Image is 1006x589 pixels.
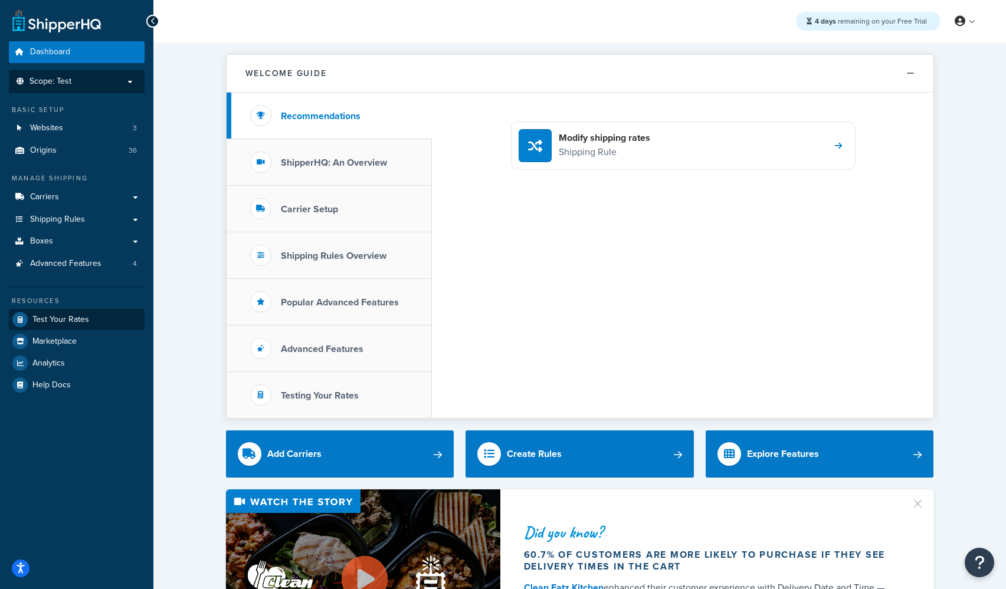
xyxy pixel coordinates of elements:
li: Origins [9,140,145,162]
h3: Shipping Rules Overview [281,251,386,261]
span: 4 [133,259,137,269]
div: Manage Shipping [9,173,145,183]
a: Origins36 [9,140,145,162]
li: Advanced Features [9,253,145,275]
a: Dashboard [9,41,145,63]
a: Add Carriers [226,430,454,478]
li: Websites [9,117,145,139]
span: Carriers [30,192,59,202]
a: Carriers [9,186,145,208]
h3: Carrier Setup [281,204,338,215]
h3: Popular Advanced Features [281,297,399,308]
div: Did you know? [524,524,897,541]
a: Test Your Rates [9,309,145,330]
h4: Modify shipping rates [559,131,650,144]
span: Dashboard [30,47,70,57]
a: Websites3 [9,117,145,139]
a: Analytics [9,353,145,374]
div: 60.7% of customers are more likely to purchase if they see delivery times in the cart [524,549,897,572]
p: Shipping Rule [559,144,650,160]
a: Shipping Rules [9,209,145,231]
span: Origins [30,146,57,156]
a: Explore Features [706,430,934,478]
button: Welcome Guide [227,55,933,93]
span: Marketplace [32,337,77,347]
h3: Advanced Features [281,344,363,354]
a: Boxes [9,231,145,252]
a: Help Docs [9,374,145,396]
div: Basic Setup [9,105,145,115]
span: Test Your Rates [32,315,89,325]
div: Resources [9,296,145,306]
span: Boxes [30,236,53,246]
span: 36 [129,146,137,156]
a: Marketplace [9,331,145,352]
strong: 4 days [815,16,836,27]
h3: ShipperHQ: An Overview [281,157,387,168]
div: Add Carriers [267,446,322,462]
span: Shipping Rules [30,215,85,225]
div: Explore Features [747,446,819,462]
a: Advanced Features4 [9,253,145,275]
a: Create Rules [466,430,694,478]
button: Open Resource Center [965,548,994,577]
span: Scope: Test [30,77,71,87]
span: Analytics [32,358,65,368]
h3: Recommendations [281,111,361,121]
span: remaining on your Free Trial [815,16,927,27]
span: Help Docs [32,380,71,390]
h2: Welcome Guide [245,69,327,78]
span: 3 [133,123,137,133]
span: Advanced Features [30,259,101,269]
div: Create Rules [507,446,562,462]
h3: Testing Your Rates [281,390,359,401]
span: Websites [30,123,63,133]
